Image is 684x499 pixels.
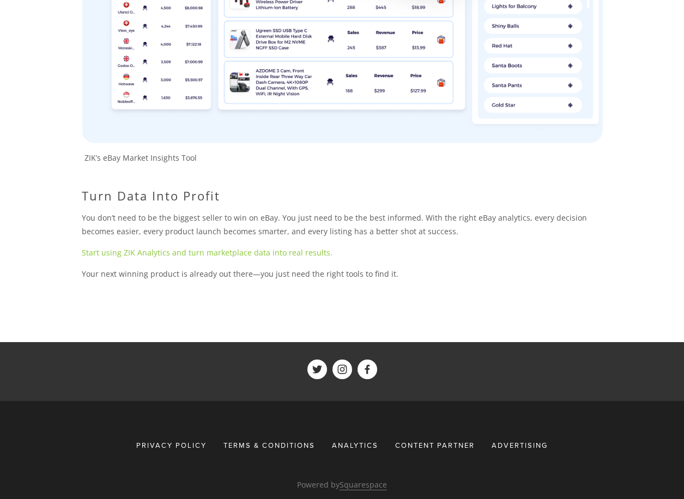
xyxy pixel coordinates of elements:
a: Terms & Conditions [216,436,322,455]
p: Powered by [82,478,603,491]
p: Your next winning product is already out there—you just need the right tools to find it. [82,267,603,281]
span: Privacy Policy [136,440,207,450]
a: Start using ZIK Analytics and turn marketplace data into real results. [82,247,332,258]
p: You don’t need to be the biggest seller to win on eBay. You just need to be the best informed. Wi... [82,211,603,238]
p: ZIK’s eBay Market Insights Tool [84,153,603,163]
div: Analytics [325,436,385,455]
a: ShelfTrend [332,360,352,379]
span: Terms & Conditions [223,440,315,450]
a: ShelfTrend [358,360,377,379]
a: Content Partner [388,436,482,455]
a: Privacy Policy [136,436,214,455]
a: ShelfTrend [307,360,327,379]
h2: Turn Data Into Profit [82,188,603,203]
a: Squarespace [340,479,387,490]
span: Advertising [492,440,548,450]
a: Advertising [485,436,548,455]
span: Content Partner [395,440,475,450]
